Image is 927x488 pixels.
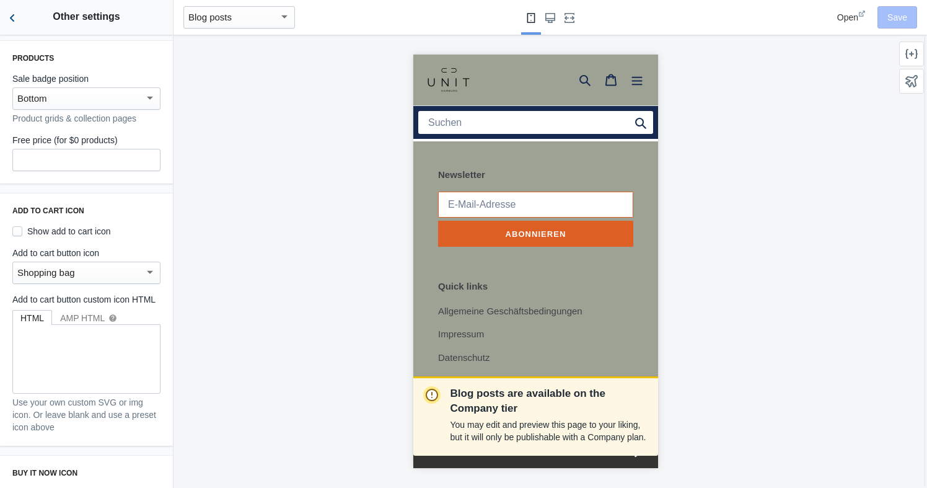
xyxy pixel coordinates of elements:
[92,175,153,184] span: Abonnieren
[20,312,44,324] div: HTML
[12,53,160,63] h3: Products
[221,56,234,79] a: submit search
[12,73,160,85] label: Sale badge position
[25,274,71,285] a: Impressum
[12,468,160,478] h3: Buy it now icon
[12,206,160,216] h3: Add to cart icon
[12,247,160,259] label: Add to cart button icon
[25,226,169,237] h3: Quick links
[108,314,117,322] mat-icon: help
[837,12,858,22] span: Open
[12,225,111,237] label: Show add to cart icon
[450,386,648,416] p: Blog posts are available on the Company tier
[17,93,47,104] mat-select-trigger: Bottom
[14,4,57,47] img: image
[25,137,220,163] input: E-Mail-Adresse
[211,13,237,38] button: Menü
[25,298,76,308] a: Datenschutz
[17,267,75,278] mat-select-trigger: Shopping bag
[5,56,240,79] input: Suchen
[188,12,232,22] mat-select-trigger: Blog posts
[25,115,220,126] h3: Newsletter
[25,251,169,262] a: Allgemeine Geschäftsbedingungen
[12,134,160,146] label: Free price (for $0 products)
[25,166,220,192] button: Abonnieren
[12,112,160,125] p: Product grids & collection pages
[450,419,648,443] p: You may edit and preview this page to your liking, but it will only be publishable with a Company...
[14,388,215,404] span: Go to full site
[25,344,113,355] a: Versandbedingungen
[25,367,60,378] a: Standort
[60,312,117,324] div: AMP HTML
[12,293,160,306] label: Add to cart button custom icon HTML
[25,321,86,331] a: Widerrufsrecht
[12,396,160,433] p: Use your own custom SVG or img icon. Or leave blank and use a preset icon above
